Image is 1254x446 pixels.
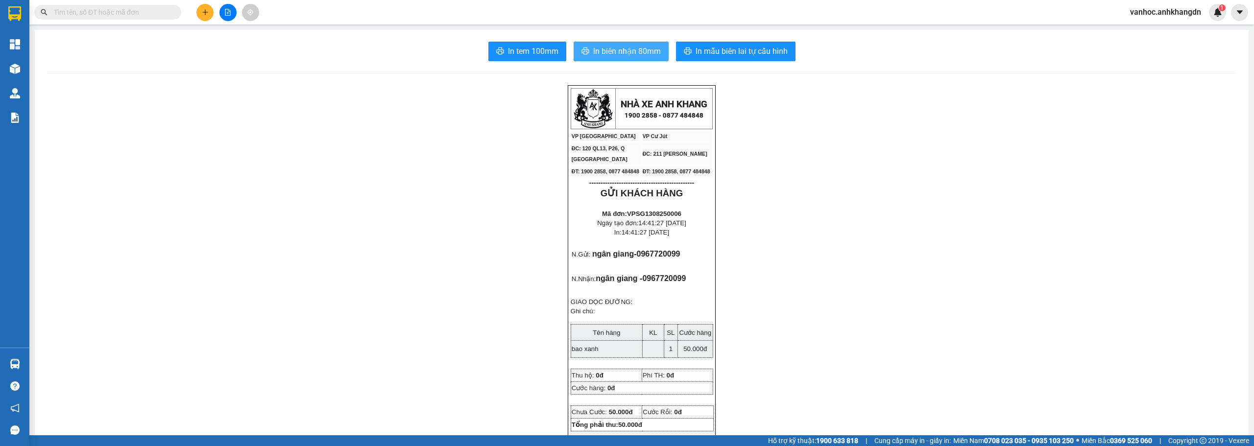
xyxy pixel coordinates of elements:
li: [PERSON_NAME] [5,5,142,23]
strong: NHÀ XE ANH KHANG [621,99,707,110]
span: Phí TH: [643,372,665,379]
strong: Mã đơn: [602,210,681,217]
span: In tem 100mm [508,45,558,57]
span: Cước hàng: [572,384,605,392]
span: KL [649,329,657,336]
button: caret-down [1231,4,1248,21]
span: N.Gửi: [572,251,590,258]
strong: 1900 2858 - 0877 484848 [625,112,703,119]
span: Cước Rồi: [643,408,682,416]
span: In mẫu biên lai tự cấu hình [696,45,788,57]
span: printer [581,47,589,56]
span: VP Cư Jút [643,133,668,139]
strong: GỬI KHÁCH HÀNG [601,188,683,198]
button: printerIn tem 100mm [488,42,566,61]
button: file-add [219,4,237,21]
img: logo [574,89,613,128]
button: printerIn biên nhận 80mm [574,42,669,61]
span: ⚪️ [1076,439,1079,443]
button: aim [242,4,259,21]
img: solution-icon [10,113,20,123]
span: SL [667,329,675,336]
button: printerIn mẫu biên lai tự cấu hình [676,42,796,61]
span: 0967720099 [637,250,680,258]
span: VP [GEOGRAPHIC_DATA] [572,133,636,139]
span: ĐC: 211 [PERSON_NAME] [643,151,707,157]
span: 50.000đ [609,408,633,416]
strong: 0708 023 035 - 0935 103 250 [984,437,1074,445]
span: bao xanh [572,345,599,352]
img: icon-new-feature [1213,8,1222,17]
span: N.Nhận: [572,275,596,282]
span: | [1159,435,1161,446]
img: logo-vxr [8,6,21,21]
span: - [634,250,680,258]
span: question-circle [10,381,20,391]
span: ngân giang - [596,274,686,282]
span: Thu hộ: [572,372,594,379]
img: warehouse-icon [10,359,20,369]
span: 14:41:27 [DATE] [638,219,686,227]
span: copyright [1200,437,1206,444]
span: file-add [224,9,231,16]
span: Chưa Cước: [572,408,633,416]
span: printer [496,47,504,56]
strong: 0369 525 060 [1110,437,1152,445]
span: 1 [1220,4,1224,11]
span: 50.000đ [618,421,642,428]
span: search [41,9,48,16]
strong: Tổng phải thu: [572,421,642,428]
span: message [10,425,20,435]
li: VP VP Cư Jút [68,42,130,52]
span: Miền Nam [953,435,1074,446]
span: NV tạo đơn [662,435,698,441]
span: printer [684,47,692,56]
span: Miền Bắc [1082,435,1152,446]
span: 0đ [667,372,675,379]
span: ---------------------------------------------- [589,179,694,187]
img: dashboard-icon [10,39,20,49]
span: GIAO DỌC ĐƯỜNG: [571,298,632,305]
span: Cung cấp máy in - giấy in: [874,435,951,446]
span: Cước hàng [679,329,711,336]
span: notification [10,403,20,413]
img: warehouse-icon [10,88,20,98]
span: plus [202,9,209,16]
button: plus [196,4,214,21]
span: 0967720099 [642,274,686,282]
input: Tìm tên, số ĐT hoặc mã đơn [54,7,169,18]
sup: 1 [1219,4,1226,11]
span: 50.000đ [683,345,707,352]
span: ĐT: 1900 2858, 0877 484848 [572,168,639,174]
span: ngân giang [592,250,634,258]
span: Người gửi hàng [591,435,627,441]
span: | [866,435,867,446]
strong: 1900 633 818 [816,437,858,445]
img: warehouse-icon [10,64,20,74]
span: 0đ [607,384,615,392]
span: Tên hàng [593,329,620,336]
span: VPSG1308250006 [627,210,681,217]
span: In biên nhận 80mm [593,45,661,57]
span: Ngày tạo đơn: [597,219,686,227]
span: Hỗ trợ kỹ thuật: [768,435,858,446]
span: ĐC: 120 QL13, P26, Q [GEOGRAPHIC_DATA] [572,145,627,162]
span: 14:41:27 [DATE] [622,229,670,236]
span: aim [247,9,254,16]
span: caret-down [1235,8,1244,17]
span: Ghi chú: [571,307,595,315]
span: In: [614,229,669,236]
img: logo.jpg [5,5,39,39]
span: vanhoc.anhkhangdn [1122,6,1209,18]
li: VP VP [GEOGRAPHIC_DATA] [5,42,68,74]
span: 0đ [596,372,603,379]
span: 0đ [674,408,682,416]
span: 1 [669,345,673,352]
span: ĐT: 1900 2858, 0877 484848 [643,168,710,174]
span: environment [68,54,74,61]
